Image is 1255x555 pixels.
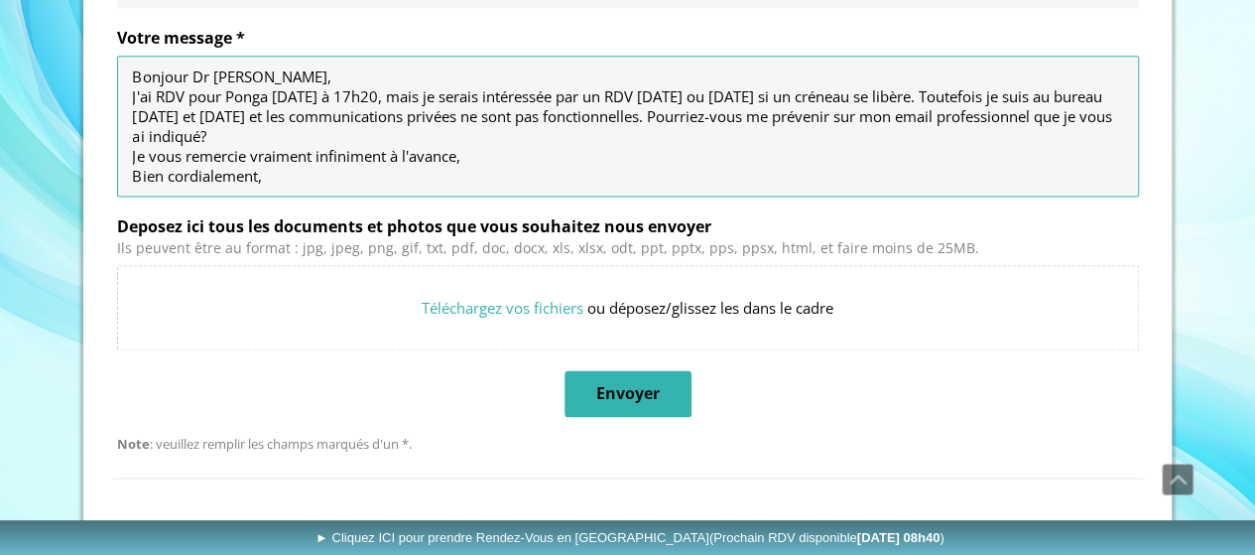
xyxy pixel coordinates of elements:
[133,67,1123,186] textarea: Bonjour Dr [PERSON_NAME], J'ai RDV pour Ponga [DATE] à 17h20, mais je serais intéressée par un RD...
[117,240,1139,257] div: Ils peuvent être au format : jpg, jpeg, png, gif, txt, pdf, doc, docx, xls, xlsx, odt, ppt, pptx,...
[315,530,944,545] span: ► Cliquez ICI pour prendre Rendez-Vous en [GEOGRAPHIC_DATA]
[117,437,1139,453] div: : veuillez remplir les champs marqués d'un *.
[565,370,691,417] button: Envoyer
[596,383,660,404] span: Envoyer
[117,435,150,453] strong: Note
[1163,465,1192,494] span: Défiler vers le haut
[857,530,941,545] b: [DATE] 08h40
[709,530,944,545] span: (Prochain RDV disponible )
[117,28,1139,48] label: Votre message *
[1162,464,1193,495] a: Défiler vers le haut
[117,216,1139,236] label: Deposez ici tous les documents et photos que vous souhaitez nous envoyer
